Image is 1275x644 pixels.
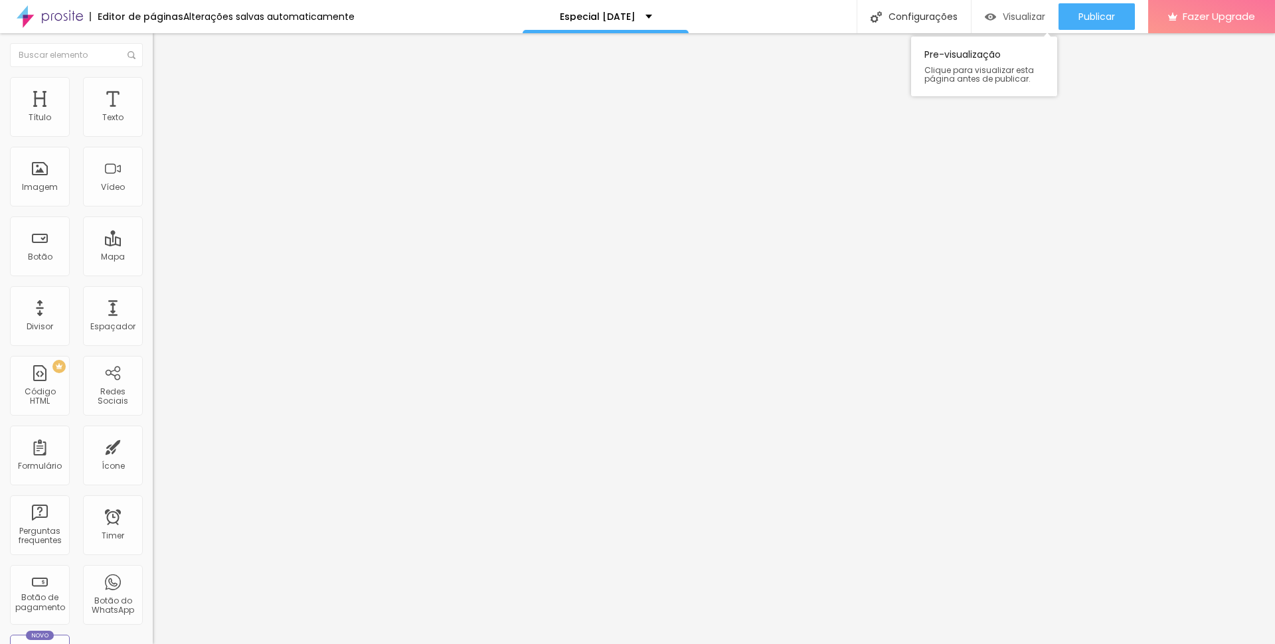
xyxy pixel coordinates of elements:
iframe: Editor [153,33,1275,644]
div: Novo [26,631,54,640]
div: Pre-visualização [911,37,1057,96]
div: Editor de páginas [90,12,183,21]
div: Texto [102,113,124,122]
div: Botão do WhatsApp [86,596,139,615]
span: Fazer Upgrade [1183,11,1255,22]
button: Publicar [1059,3,1135,30]
div: Código HTML [13,387,66,406]
div: Formulário [18,461,62,471]
div: Alterações salvas automaticamente [183,12,355,21]
div: Espaçador [90,322,135,331]
div: Timer [102,531,124,540]
div: Botão [28,252,52,262]
div: Vídeo [101,183,125,192]
img: Icone [127,51,135,59]
div: Botão de pagamento [13,593,66,612]
button: Visualizar [972,3,1059,30]
img: Icone [871,11,882,23]
span: Clique para visualizar esta página antes de publicar. [924,66,1044,83]
div: Perguntas frequentes [13,526,66,546]
div: Redes Sociais [86,387,139,406]
span: Publicar [1078,11,1115,22]
img: view-1.svg [985,11,996,23]
input: Buscar elemento [10,43,143,67]
div: Imagem [22,183,58,192]
div: Divisor [27,322,53,331]
p: Especial [DATE] [560,12,636,21]
div: Mapa [101,252,125,262]
div: Ícone [102,461,125,471]
div: Título [29,113,51,122]
span: Visualizar [1003,11,1045,22]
